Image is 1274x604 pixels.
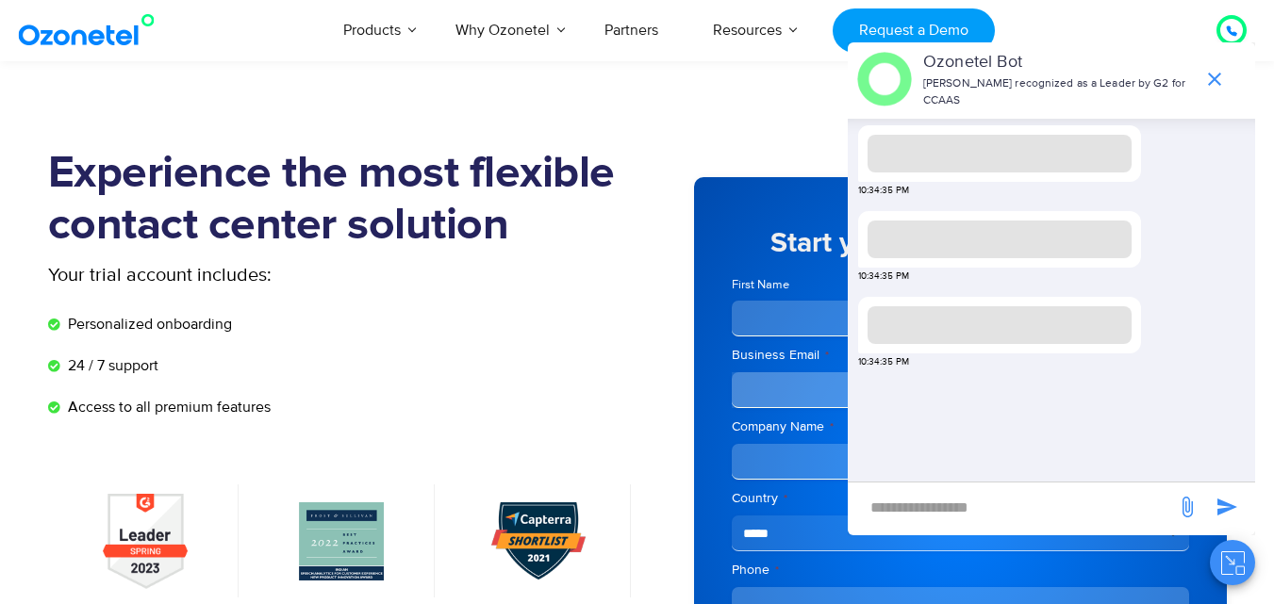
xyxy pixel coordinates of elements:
p: Your trial account includes: [48,261,496,289]
label: Country [732,489,1189,508]
span: end chat or minimize [1196,60,1233,98]
label: First Name [732,276,955,294]
span: Personalized onboarding [63,313,232,335]
label: Company Name [732,417,1189,436]
p: [PERSON_NAME] recognized as a Leader by G2 for CCAAS [923,75,1194,109]
span: 10:34:35 PM [858,184,909,198]
h1: Experience the most flexible contact center solution [48,148,637,252]
div: new-msg-input [857,492,1166,526]
span: Access to all premium features [63,396,271,418]
span: send message [1208,488,1246,526]
span: send message [1168,488,1206,526]
h5: Start your 7 day free trial now [732,229,1189,257]
a: Request a Demo [833,8,994,53]
button: Close chat [1210,540,1255,585]
span: 10:34:35 PM [858,355,909,369]
img: header [857,52,912,106]
p: Ozonetel Bot [923,50,1194,75]
span: 24 / 7 support [63,354,158,377]
span: 10:34:35 PM [858,269,909,284]
label: Phone [732,561,1189,580]
label: Business Email [732,346,1189,365]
